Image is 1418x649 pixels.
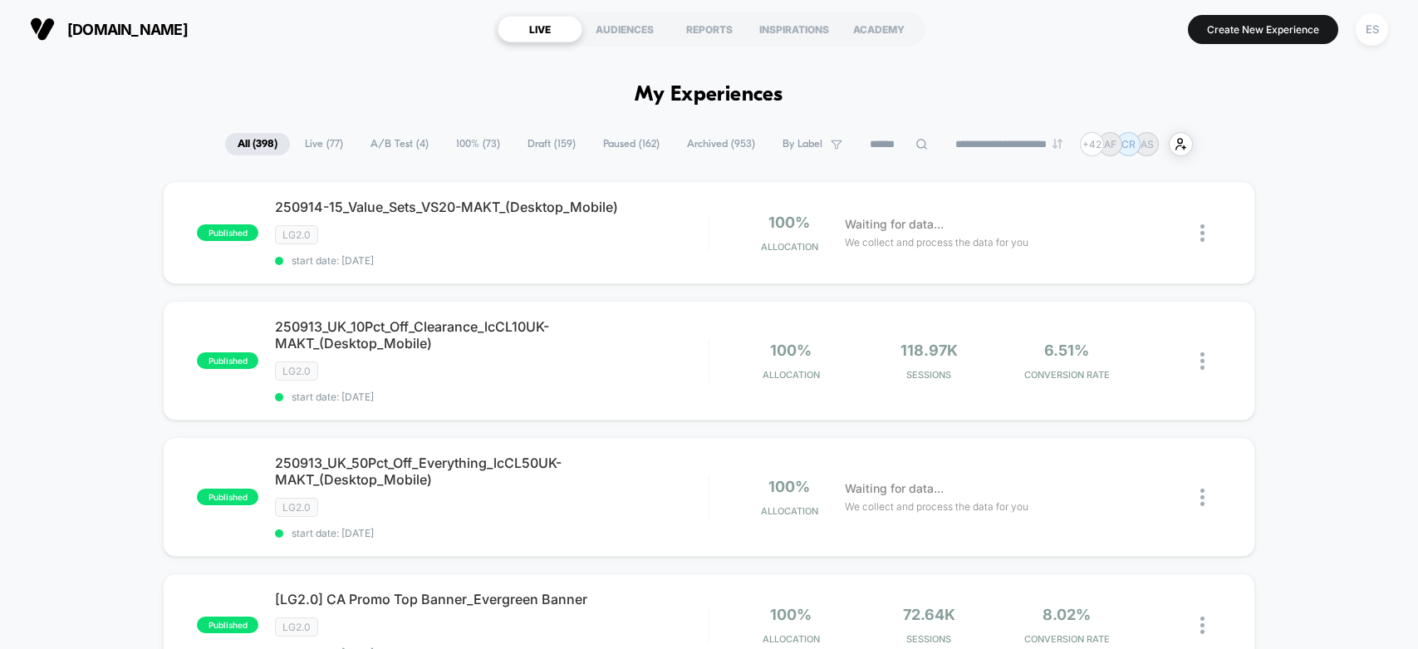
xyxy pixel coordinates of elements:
[197,489,258,505] span: published
[275,527,708,539] span: start date: [DATE]
[900,342,958,359] span: 118.97k
[1356,13,1388,46] div: ES
[770,342,812,359] span: 100%
[845,479,944,498] span: Waiting for data...
[25,16,193,42] button: [DOMAIN_NAME]
[783,138,822,150] span: By Label
[768,478,810,495] span: 100%
[768,214,810,231] span: 100%
[1002,369,1131,381] span: CONVERSION RATE
[1043,606,1091,623] span: 8.02%
[903,606,955,623] span: 72.64k
[275,318,708,352] span: 250913_UK_10Pct_Off_Clearance_lcCL10UK-MAKT_(Desktop_Mobile)
[275,591,708,607] span: [LG2.0] CA Promo Top Banner_Evergreen Banner
[1141,138,1154,150] p: AS
[635,83,783,107] h1: My Experiences
[358,133,441,155] span: A/B Test ( 4 )
[1200,489,1205,506] img: close
[864,633,994,645] span: Sessions
[763,633,820,645] span: Allocation
[292,133,356,155] span: Live ( 77 )
[845,215,944,234] span: Waiting for data...
[1121,138,1136,150] p: CR
[667,16,752,42] div: REPORTS
[275,617,318,637] span: LG2.0
[675,133,768,155] span: Archived ( 953 )
[864,369,994,381] span: Sessions
[845,499,1028,514] span: We collect and process the data for you
[275,199,708,215] span: 250914-15_Value_Sets_VS20-MAKT_(Desktop_Mobile)
[1052,139,1062,149] img: end
[275,455,708,488] span: 250913_UK_50Pct_Off_Everything_lcCL50UK-MAKT_(Desktop_Mobile)
[1200,224,1205,242] img: close
[1104,138,1116,150] p: AF
[761,241,818,253] span: Allocation
[1044,342,1089,359] span: 6.51%
[763,369,820,381] span: Allocation
[197,224,258,241] span: published
[1188,15,1338,44] button: Create New Experience
[275,225,318,244] span: LG2.0
[582,16,667,42] div: AUDIENCES
[770,606,812,623] span: 100%
[761,505,818,517] span: Allocation
[515,133,588,155] span: Draft ( 159 )
[1002,633,1131,645] span: CONVERSION RATE
[752,16,837,42] div: INSPIRATIONS
[1080,132,1104,156] div: + 42
[1351,12,1393,47] button: ES
[1200,352,1205,370] img: close
[275,361,318,381] span: LG2.0
[444,133,513,155] span: 100% ( 73 )
[498,16,582,42] div: LIVE
[591,133,672,155] span: Paused ( 162 )
[197,617,258,633] span: published
[1200,617,1205,634] img: close
[30,17,55,42] img: Visually logo
[837,16,921,42] div: ACADEMY
[197,352,258,369] span: published
[225,133,290,155] span: All ( 398 )
[275,254,708,267] span: start date: [DATE]
[275,498,318,517] span: LG2.0
[275,391,708,403] span: start date: [DATE]
[845,234,1028,250] span: We collect and process the data for you
[67,21,188,38] span: [DOMAIN_NAME]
